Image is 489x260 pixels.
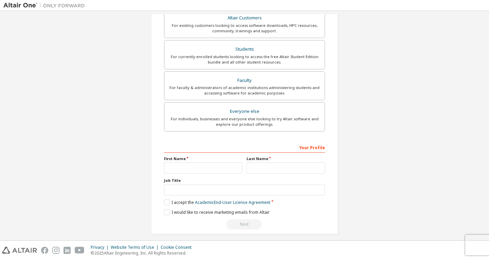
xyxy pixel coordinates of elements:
[168,23,321,34] div: For existing customers looking to access software downloads, HPC resources, community, trainings ...
[168,13,321,23] div: Altair Customers
[164,156,242,161] label: First Name
[41,247,48,254] img: facebook.svg
[111,245,161,250] div: Website Terms of Use
[168,76,321,85] div: Faculty
[168,116,321,127] div: For individuals, businesses and everyone else looking to try Altair software and explore our prod...
[168,85,321,96] div: For faculty & administrators of academic institutions administering students and accessing softwa...
[3,2,88,9] img: Altair One
[164,200,270,205] label: I accept the
[91,245,111,250] div: Privacy
[64,247,71,254] img: linkedin.svg
[164,178,325,183] label: Job Title
[2,247,37,254] img: altair_logo.svg
[164,219,325,229] div: Read and acccept EULA to continue
[195,200,270,205] a: Academic End-User License Agreement
[75,247,85,254] img: youtube.svg
[168,45,321,54] div: Students
[161,245,196,250] div: Cookie Consent
[168,54,321,65] div: For currently enrolled students looking to access the free Altair Student Edition bundle and all ...
[168,107,321,116] div: Everyone else
[247,156,325,161] label: Last Name
[164,209,270,215] label: I would like to receive marketing emails from Altair
[91,250,196,256] p: © 2025 Altair Engineering, Inc. All Rights Reserved.
[164,142,325,153] div: Your Profile
[52,247,59,254] img: instagram.svg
